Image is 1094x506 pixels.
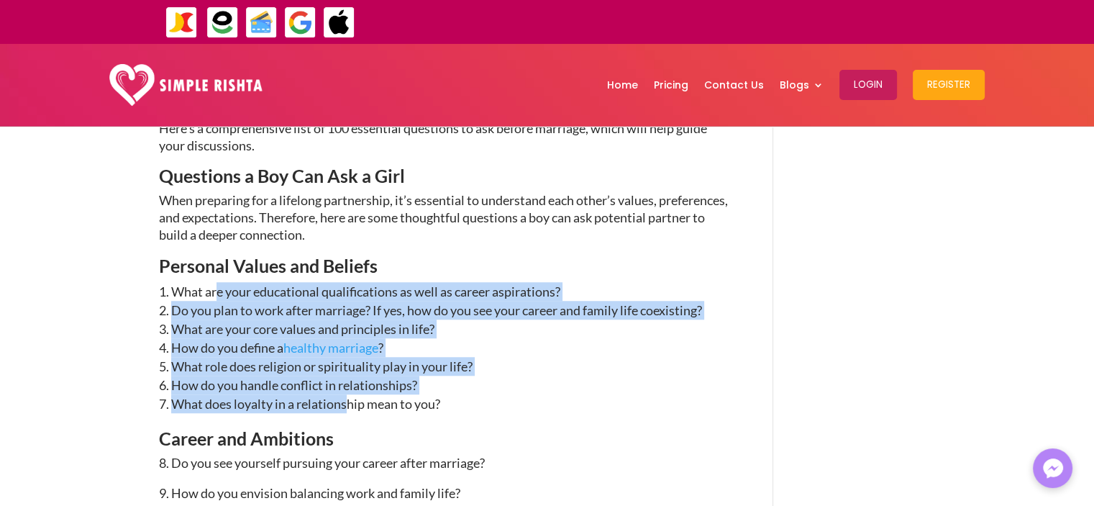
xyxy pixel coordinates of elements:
span: 9. H [159,485,181,501]
li: Do you plan to work after marriage? If yes, how do you see your career and family life coexisting? [159,301,731,320]
span: Personal Values and Beliefs [159,255,378,276]
img: Messenger [1039,454,1067,483]
span: ow do you envision balancing work and family life? [181,485,460,501]
li: What does loyalty in a relationship mean to you? [159,394,731,413]
a: Pricing [654,48,688,122]
button: Login [839,70,897,100]
a: healthy marriage [283,340,378,356]
span: Career and Ambitions [159,428,334,449]
a: Home [607,48,638,122]
p: When preparing for a lifelong partnership, it’s essential to understand each other’s values, pref... [159,192,731,256]
span: 8. Do you see yourself pursuing your career after marriage? [159,455,485,471]
a: Contact Us [704,48,764,122]
a: Login [839,48,897,122]
p: Here’s a comprehensive list of 100 essential questions to ask before marriage, which will help gu... [159,120,731,168]
li: How do you define a ? [159,338,731,357]
li: What are your core values and principles in life? [159,320,731,338]
li: What are your educational qualifications as well as career aspirations? [159,282,731,301]
img: ApplePay-icon [323,6,355,39]
img: JazzCash-icon [165,6,198,39]
span: Questions a Boy Can Ask a Girl [159,165,405,186]
a: Blogs [780,48,824,122]
button: Register [913,70,985,100]
img: EasyPaisa-icon [206,6,239,39]
li: What role does religion or spirituality play in your life? [159,357,731,376]
img: Credit Cards [245,6,278,39]
img: GooglePay-icon [284,6,316,39]
a: Register [913,48,985,122]
li: How do you handle conflict in relationships? [159,376,731,394]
